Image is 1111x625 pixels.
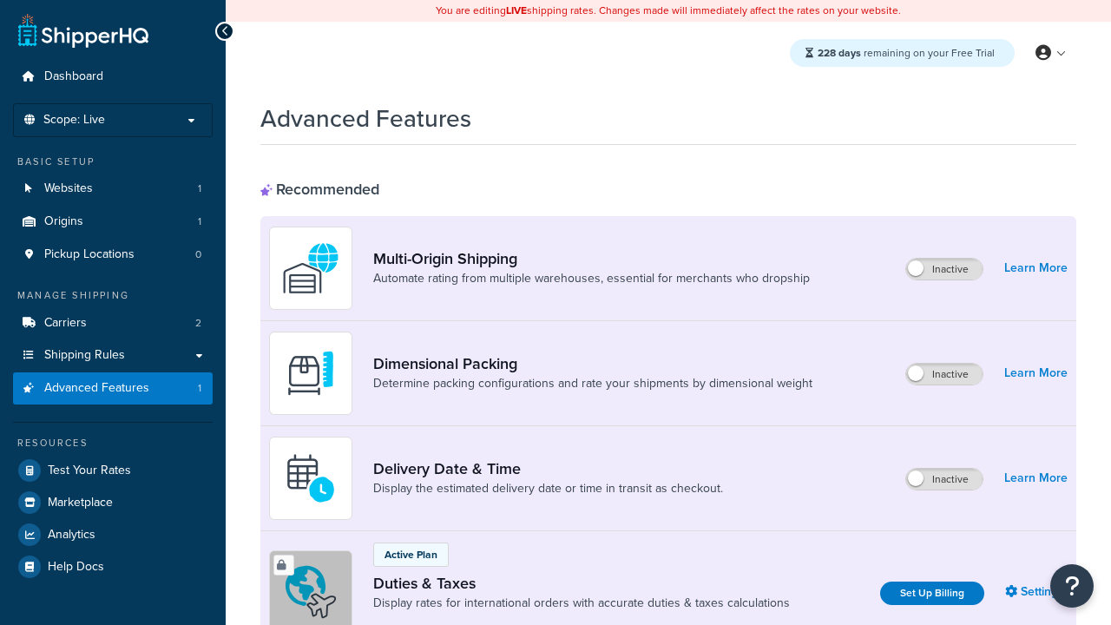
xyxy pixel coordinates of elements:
[44,348,125,363] span: Shipping Rules
[48,464,131,478] span: Test Your Rates
[13,455,213,486] a: Test Your Rates
[1004,256,1068,280] a: Learn More
[13,173,213,205] a: Websites1
[506,3,527,18] b: LIVE
[13,487,213,518] a: Marketplace
[44,316,87,331] span: Carriers
[13,61,213,93] a: Dashboard
[13,519,213,550] a: Analytics
[48,496,113,510] span: Marketplace
[48,560,104,575] span: Help Docs
[280,343,341,404] img: DTVBYsAAAAAASUVORK5CYII=
[44,181,93,196] span: Websites
[260,180,379,199] div: Recommended
[280,238,341,299] img: WatD5o0RtDAAAAAElFTkSuQmCC
[13,206,213,238] li: Origins
[13,173,213,205] li: Websites
[373,480,723,497] a: Display the estimated delivery date or time in transit as checkout.
[373,375,812,392] a: Determine packing configurations and rate your shipments by dimensional weight
[198,381,201,396] span: 1
[385,547,437,562] p: Active Plan
[906,259,983,280] label: Inactive
[13,239,213,271] li: Pickup Locations
[44,381,149,396] span: Advanced Features
[13,288,213,303] div: Manage Shipping
[906,469,983,490] label: Inactive
[1004,361,1068,385] a: Learn More
[44,214,83,229] span: Origins
[13,206,213,238] a: Origins1
[13,339,213,372] a: Shipping Rules
[280,448,341,509] img: gfkeb5ejjkALwAAAABJRU5ErkJggg==
[43,113,105,128] span: Scope: Live
[44,247,135,262] span: Pickup Locations
[13,551,213,582] a: Help Docs
[818,45,995,61] span: remaining on your Free Trial
[818,45,861,61] strong: 228 days
[13,239,213,271] a: Pickup Locations0
[13,307,213,339] li: Carriers
[13,372,213,405] li: Advanced Features
[13,436,213,451] div: Resources
[373,249,810,268] a: Multi-Origin Shipping
[373,354,812,373] a: Dimensional Packing
[13,307,213,339] a: Carriers2
[48,528,95,543] span: Analytics
[373,595,790,612] a: Display rates for international orders with accurate duties & taxes calculations
[1050,564,1094,608] button: Open Resource Center
[373,459,723,478] a: Delivery Date & Time
[906,364,983,385] label: Inactive
[1004,466,1068,490] a: Learn More
[44,69,103,84] span: Dashboard
[13,155,213,169] div: Basic Setup
[198,181,201,196] span: 1
[373,270,810,287] a: Automate rating from multiple warehouses, essential for merchants who dropship
[13,372,213,405] a: Advanced Features1
[195,247,201,262] span: 0
[260,102,471,135] h1: Advanced Features
[880,582,984,605] a: Set Up Billing
[1005,580,1068,604] a: Settings
[373,574,790,593] a: Duties & Taxes
[195,316,201,331] span: 2
[198,214,201,229] span: 1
